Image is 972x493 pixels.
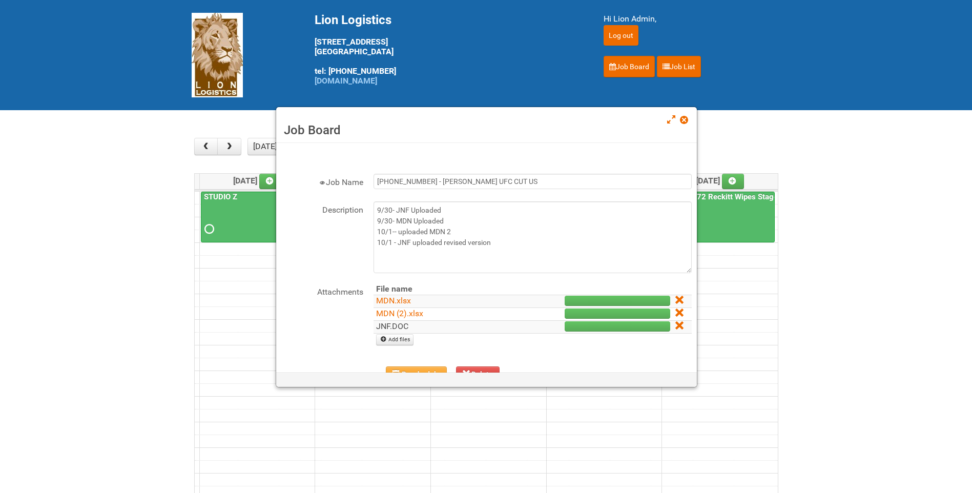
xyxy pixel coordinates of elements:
[315,13,391,27] span: Lion Logistics
[663,192,775,243] a: 25-048772 Reckitt Wipes Stage 4 - blinding/labeling day
[247,138,282,155] button: [DATE]
[315,76,377,86] a: [DOMAIN_NAME]
[696,176,744,186] span: [DATE]
[657,56,701,77] a: Job List
[604,25,638,46] input: Log out
[281,283,363,298] label: Attachments
[456,366,500,382] button: Delete
[202,192,239,201] a: STUDIO Z
[386,366,447,382] button: Reschedule
[604,13,781,25] div: Hi Lion Admin,
[374,201,692,273] textarea: 9/30- JNF Uploaded 9/30- MDN Uploaded 10/1-- uploaded MDN 2 10/1 - JNF uploaded revised version
[315,13,578,86] div: [STREET_ADDRESS] [GEOGRAPHIC_DATA] tel: [PHONE_NUMBER]
[374,283,522,295] th: File name
[192,50,243,59] a: Lion Logistics
[722,174,744,189] a: Add an event
[376,296,411,305] a: MDN.xlsx
[259,174,282,189] a: Add an event
[284,122,689,138] h3: Job Board
[281,174,363,189] label: Job Name
[376,309,423,318] a: MDN (2).xlsx
[192,13,243,97] img: Lion Logistics
[376,321,408,331] a: JNF.DOC
[604,56,655,77] a: Job Board
[281,201,363,216] label: Description
[376,334,413,345] a: Add files
[201,192,312,243] a: STUDIO Z
[204,225,212,233] span: Requested
[233,176,282,186] span: [DATE]
[664,192,865,201] a: 25-048772 Reckitt Wipes Stage 4 - blinding/labeling day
